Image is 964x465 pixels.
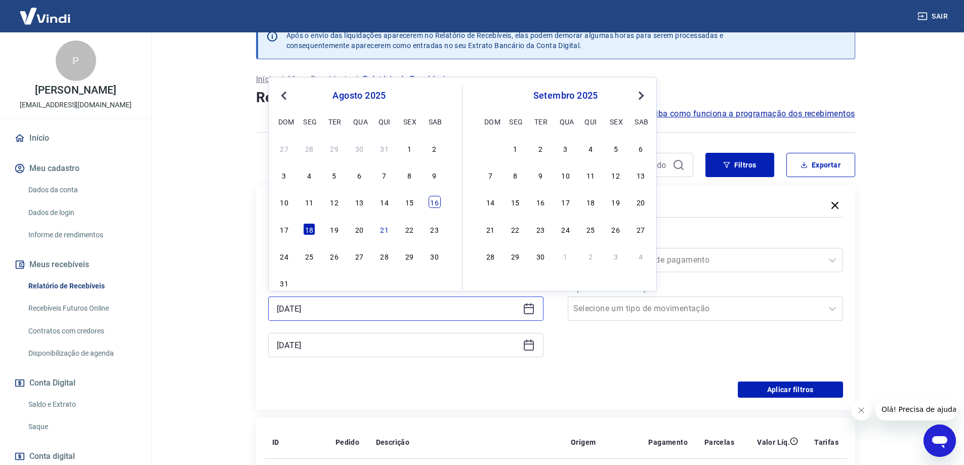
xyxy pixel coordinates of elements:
div: Choose sábado, 4 de outubro de 2025 [635,250,647,262]
a: Dados da conta [24,180,139,200]
div: Choose sexta-feira, 29 de agosto de 2025 [403,250,415,262]
div: Choose quarta-feira, 3 de setembro de 2025 [353,277,365,289]
div: Choose segunda-feira, 1 de setembro de 2025 [509,142,521,154]
div: seg [509,115,521,128]
img: Vindi [12,1,78,31]
div: Choose domingo, 10 de agosto de 2025 [278,196,290,208]
div: Choose terça-feira, 29 de julho de 2025 [328,142,341,154]
div: Choose segunda-feira, 22 de setembro de 2025 [509,223,521,235]
div: Choose segunda-feira, 18 de agosto de 2025 [303,223,315,235]
div: Choose domingo, 28 de setembro de 2025 [484,250,496,262]
a: Saque [24,416,139,437]
div: Choose quinta-feira, 4 de setembro de 2025 [379,277,391,289]
div: Choose segunda-feira, 29 de setembro de 2025 [509,250,521,262]
div: month 2025-09 [483,141,648,263]
h4: Relatório de Recebíveis [256,88,855,108]
div: Choose sexta-feira, 22 de agosto de 2025 [403,223,415,235]
p: Origem [571,437,596,447]
button: Exportar [786,153,855,177]
div: Choose quarta-feira, 24 de setembro de 2025 [560,223,572,235]
a: Início [256,73,276,86]
div: Choose segunda-feira, 8 de setembro de 2025 [509,169,521,181]
input: Data inicial [277,301,519,316]
div: sab [429,115,441,128]
div: Choose sábado, 6 de setembro de 2025 [635,142,647,154]
div: setembro 2025 [483,90,648,102]
a: Início [12,127,139,149]
p: Pagamento [648,437,688,447]
p: / [280,73,284,86]
div: Choose domingo, 14 de setembro de 2025 [484,196,496,208]
div: qui [379,115,391,128]
div: Choose terça-feira, 19 de agosto de 2025 [328,223,341,235]
div: Choose quinta-feira, 4 de setembro de 2025 [584,142,597,154]
p: ID [272,437,279,447]
div: Choose terça-feira, 9 de setembro de 2025 [534,169,547,181]
iframe: Botão para abrir a janela de mensagens [924,425,956,457]
div: Choose domingo, 31 de agosto de 2025 [484,142,496,154]
p: Tarifas [814,437,839,447]
div: Choose domingo, 3 de agosto de 2025 [278,169,290,181]
div: seg [303,115,315,128]
div: Choose terça-feira, 5 de agosto de 2025 [328,169,341,181]
div: Choose quarta-feira, 20 de agosto de 2025 [353,223,365,235]
div: Choose sexta-feira, 3 de outubro de 2025 [610,250,622,262]
div: Choose quinta-feira, 21 de agosto de 2025 [379,223,391,235]
div: sex [610,115,622,128]
iframe: Fechar mensagem [851,400,871,420]
a: Relatório de Recebíveis [24,276,139,297]
div: Choose quinta-feira, 2 de outubro de 2025 [584,250,597,262]
p: Meus Recebíveis [288,73,351,86]
p: [PERSON_NAME] [35,85,116,96]
p: Após o envio das liquidações aparecerem no Relatório de Recebíveis, elas podem demorar algumas ho... [286,30,724,51]
a: Contratos com credores [24,321,139,342]
div: Choose segunda-feira, 15 de setembro de 2025 [509,196,521,208]
a: Informe de rendimentos [24,225,139,245]
div: P [56,40,96,81]
p: Relatório de Recebíveis [363,73,450,86]
div: Choose quarta-feira, 30 de julho de 2025 [353,142,365,154]
label: Forma de Pagamento [570,234,841,246]
button: Previous Month [278,90,290,102]
div: dom [484,115,496,128]
div: Choose segunda-feira, 11 de agosto de 2025 [303,196,315,208]
div: Choose quinta-feira, 14 de agosto de 2025 [379,196,391,208]
div: Choose sexta-feira, 15 de agosto de 2025 [403,196,415,208]
p: / [355,73,358,86]
div: Choose segunda-feira, 4 de agosto de 2025 [303,169,315,181]
a: Dados de login [24,202,139,223]
div: Choose sexta-feira, 1 de agosto de 2025 [403,142,415,154]
div: Choose sexta-feira, 5 de setembro de 2025 [403,277,415,289]
div: Choose quarta-feira, 3 de setembro de 2025 [560,142,572,154]
div: agosto 2025 [277,90,442,102]
div: Choose quinta-feira, 31 de julho de 2025 [379,142,391,154]
a: Saiba como funciona a programação dos recebimentos [646,108,855,120]
div: Choose quinta-feira, 7 de agosto de 2025 [379,169,391,181]
div: Choose domingo, 31 de agosto de 2025 [278,277,290,289]
div: sab [635,115,647,128]
button: Filtros [705,153,774,177]
div: Choose sexta-feira, 8 de agosto de 2025 [403,169,415,181]
div: Choose segunda-feira, 28 de julho de 2025 [303,142,315,154]
div: Choose quarta-feira, 10 de setembro de 2025 [560,169,572,181]
div: Choose quarta-feira, 27 de agosto de 2025 [353,250,365,262]
p: Valor Líq. [757,437,790,447]
div: Choose quarta-feira, 17 de setembro de 2025 [560,196,572,208]
div: Choose sexta-feira, 12 de setembro de 2025 [610,169,622,181]
span: Olá! Precisa de ajuda? [6,7,85,15]
div: Choose sábado, 6 de setembro de 2025 [429,277,441,289]
button: Aplicar filtros [738,382,843,398]
div: Choose terça-feira, 2 de setembro de 2025 [328,277,341,289]
div: Choose segunda-feira, 1 de setembro de 2025 [303,277,315,289]
button: Next Month [635,90,647,102]
div: qua [560,115,572,128]
label: Tipo de Movimentação [570,282,841,294]
div: month 2025-08 [277,141,442,290]
div: qui [584,115,597,128]
div: sex [403,115,415,128]
div: Choose sábado, 30 de agosto de 2025 [429,250,441,262]
div: Choose quinta-feira, 28 de agosto de 2025 [379,250,391,262]
a: Disponibilização de agenda [24,343,139,364]
div: Choose quarta-feira, 13 de agosto de 2025 [353,196,365,208]
div: Choose terça-feira, 12 de agosto de 2025 [328,196,341,208]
